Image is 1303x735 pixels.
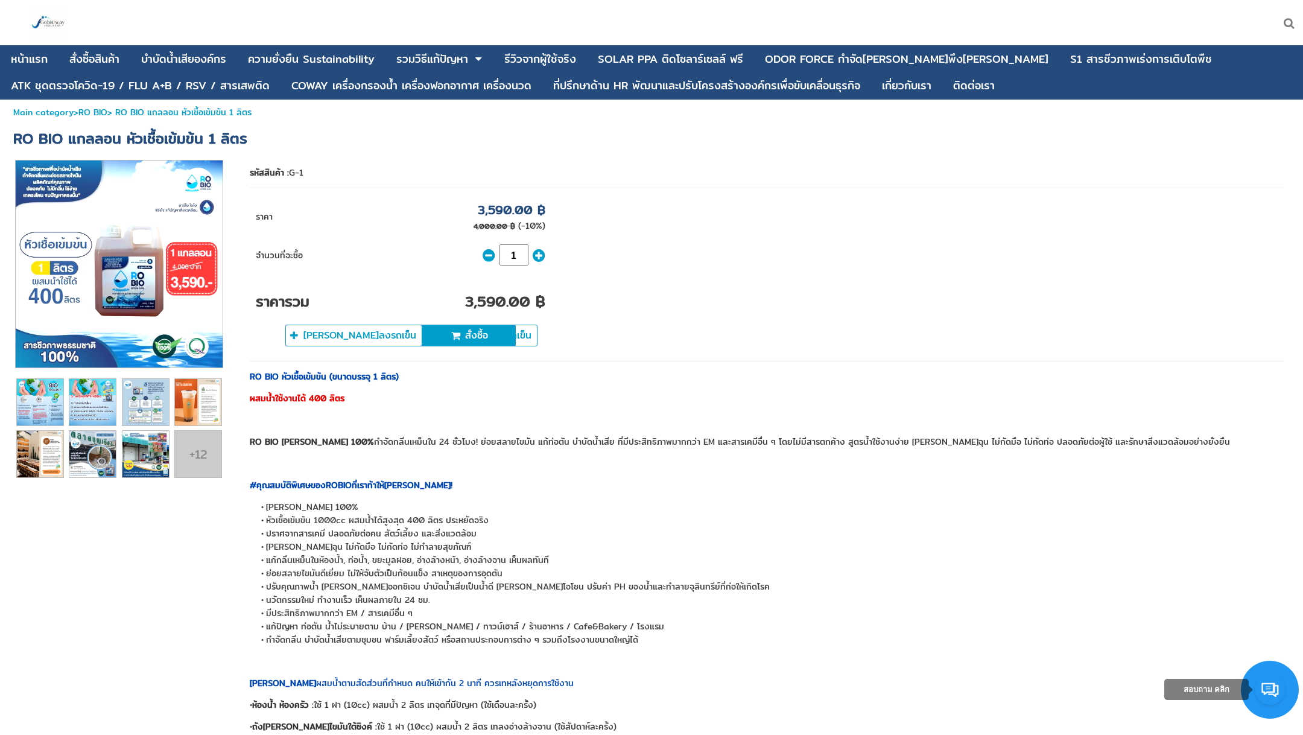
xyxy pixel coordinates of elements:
[425,325,516,346] button: สั่งซื้อ
[266,514,489,527] span: หัวเชื้อเข้มข้น 1000cc ผสมน้ำได้สูงสุด 400 ลิตร ประหยัดจริง
[882,74,931,97] a: เกี่ยวกับเรา
[266,553,549,567] span: แก้กลิ่นเหม็นในห้องน้ำ, ท่อน้ำ, ขยะมูลฝอย, อ่างล้างหน้า, อ่างล้างจาน เห็นผลทันที
[250,435,1284,448] p: กำจัดกลิ่นเหม็นใน 24 ชั่วโมง! ย่อยสลายไขมัน แก้ท่อตัน บำบัดน้ำเสีย ที่มีประสิทธิภาพมากกว่า EM และ...
[882,80,931,91] div: เกี่ยวกับเรา
[69,379,116,425] img: 590f9545f44846a185cfe197ad74d7bc
[250,370,399,383] strong: RO BIO หัวเชื้อเข้มข้น (ขนาดบรรจุ 1 ลิตร)
[175,445,221,463] div: +12
[69,431,116,477] img: e4e8fc325aa24844b8cbee2ee0dc281d
[250,435,374,448] strong: RO BIO [PERSON_NAME] 100%
[250,166,289,179] b: รหัสสินค้า :
[396,54,468,65] div: รวมวิธีแก้ปัญหา
[122,431,169,477] img: 46fe287de5354e68b8a373c2afde7456
[598,54,743,65] div: SOLAR PPA ติดโซลาร์เซลล์ ฟรี
[303,328,416,343] span: [PERSON_NAME]ลงรถเข็น
[69,54,119,65] div: สั่งซื้อสินค้า
[141,48,226,71] a: บําบัดน้ำเสียองค์กร
[250,479,452,492] strong: #คุณสมบัติพิเศษของROBIOที่เราท้าให้[PERSON_NAME]!
[1070,54,1212,65] div: S1 สารชีวภาพเร่งการเติบโตพืช
[1070,48,1212,71] a: S1 สารชีวภาพเร่งการเติบโตพืช
[504,54,576,65] div: รีวิวจากผู้ใช้จริง
[266,527,477,540] span: ปราศจากสารเคมี ปลอดภัยต่อคน สัตว์เลี้ยง และสิ่งแวดล้อม
[340,272,551,319] td: 3,590.00 ฿
[474,220,515,232] p: 4,000.00 ฿
[266,606,413,620] span: มีประสิทธิภาพมากกว่า EM / สารเคมีอื่น ๆ
[953,80,995,91] div: ติดต่อเรา
[17,379,63,425] img: e1fa0145faf34ce69a081c882879e26e
[250,676,316,690] strong: [PERSON_NAME]
[316,676,574,690] span: ผสมน้ำตามสัดส่วนที่กำหนด คนให้เข้ากัน 2 นาที ควรเทหลังหยุดการใช้งาน
[478,200,545,219] p: 3,590.00 ฿
[465,328,488,343] span: สั่งซื้อ
[285,325,422,346] button: [PERSON_NAME]ลงรถเข็น
[953,74,995,97] a: ติดต่อเรา
[122,379,169,425] img: 22346ad6c85c4ff689454f385e45bf32
[250,720,1284,733] p: • ใช้ 1 ฝา (10cc) ผสมน้ำ 2 ลิตร เทลงอ่างล้างจาน (ใช้สัปดาห์ละครั้ง)
[266,540,471,553] span: [PERSON_NAME]ฉุน ไม่กัดมือ ไม่กัดท่อ ไม่ทำลายสุขภัณฑ์
[252,720,377,733] strong: ถัง[PERSON_NAME]ไขมันใต้ซิงค์ :
[266,633,638,646] span: กำจัดกลิ่น บำบัดน้ำเสียตามชุมชน ฟาร์มเลี้ยงสัตว์ หรือสถานประกอบการต่าง ๆ รวมถึงโรงงานขนาดใหญ่ได้
[78,106,107,119] a: RO BIO
[291,74,531,97] a: COWAY เครื่องกรองน้ำ เครื่องฟอกอากาศ เครื่องนวด
[266,580,770,593] span: ปรับคุณภาพน้ำ [PERSON_NAME]ออกซิเจน บำบัดน้ำเสียเป็นน้ำดี [PERSON_NAME]โอโซน ปรับค่า PH ของน้ำและ...
[266,567,502,580] span: ย่อยสลายไขมันดีเยี่ยม ไม่ให้จับตัวเป็นก้อนแข็ง สาเหตุของการอุดตัน
[248,54,375,65] div: ความยั่งยืน Sustainability
[11,80,270,91] div: ATK ชุดตรวจโควิด-19 / FLU A+B / RSV / สารเสพติด
[30,5,66,41] img: large-1644130236041.jpg
[250,272,340,319] td: ราคารวม
[553,80,860,91] div: ที่ปรึกษาด้าน HR พัฒนาและปรับโครงสร้างองค์กรเพื่อขับเคลื่อนธุรกิจ
[765,48,1048,71] a: ODOR FORCE กำจัด[PERSON_NAME]พึง[PERSON_NAME]
[256,249,303,262] span: จำนวนที่จะซื้อ
[250,698,1284,711] p: • ใช้ 1 ฝา (10cc) ผสมน้ำ 2 ลิตร เทจุดที่มีปัญหา (ใช้เดือนละครั้ง)
[175,379,221,425] img: c5d086efc79f4d469cf23441bc54db9e
[17,431,63,477] img: e37c2cfd28c348b78abac27a7fe1faab
[765,54,1048,65] div: ODOR FORCE กำจัด[PERSON_NAME]พึง[PERSON_NAME]
[175,431,221,477] a: +12
[504,48,576,71] a: รีวิวจากผู้ใช้จริง
[518,219,545,232] span: (-10%)
[248,48,375,71] a: ความยั่งยืน Sustainability
[252,698,314,711] strong: ห้องน้ำ ห้องครัว :
[11,74,270,97] a: ATK ชุดตรวจโควิด-19 / FLU A+B / RSV / สารเสพติด
[13,127,247,150] span: RO BIO แกลลอน หัวเชื้อเข้มข้น 1 ลิตร
[266,593,430,606] span: นวัตกรรมใหม่ ทำงานเร็ว เห็นผลภายใน 24 ชม.
[11,54,48,65] div: หน้าแรก
[289,166,303,179] span: G-1
[16,161,223,367] img: 8878413a97944e3f8fca15d0eb43459c
[266,620,664,633] span: แก้ปัญหา ท่อตัน น้ำไม่ระบายตาม บ้าน / [PERSON_NAME] / ทาวน์เฮาส์ / ร้านอาหาร / Cafe&Bakery / โรงแรม
[13,106,74,119] a: Main category
[141,54,226,65] div: บําบัดน้ำเสียองค์กร
[11,48,48,71] a: หน้าแรก
[291,80,531,91] div: COWAY เครื่องกรองน้ำ เครื่องฟอกอากาศ เครื่องนวด
[396,48,468,71] a: รวมวิธีแก้ปัญหา
[1184,685,1230,694] span: สอบถาม คลิก
[250,194,340,238] td: ราคา
[553,74,860,97] a: ที่ปรึกษาด้าน HR พัฒนาและปรับโครงสร้างองค์กรเพื่อขับเคลื่อนธุรกิจ
[250,392,344,405] strong: ผสมน้ำใช้งานได้ 400 ลิตร
[266,500,358,514] span: [PERSON_NAME] 100%
[69,48,119,71] a: สั่งซื้อสินค้า
[598,48,743,71] a: SOLAR PPA ติดโซลาร์เซลล์ ฟรี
